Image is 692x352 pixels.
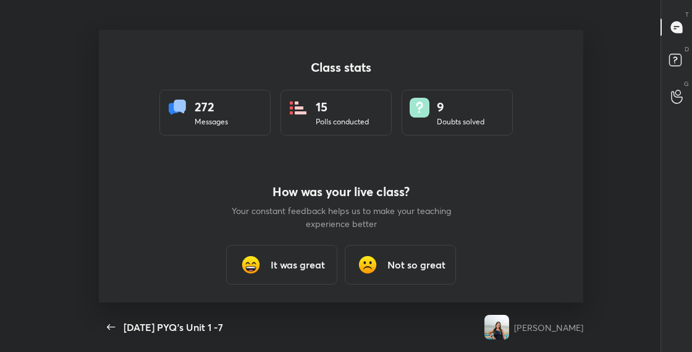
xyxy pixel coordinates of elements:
[387,257,445,272] h3: Not so great
[685,10,689,19] p: T
[195,116,228,127] div: Messages
[684,79,689,88] p: G
[316,116,369,127] div: Polls conducted
[484,315,509,340] img: 7b2fb93e2a404dc19183bb1ccf9e4b77.jpg
[410,98,429,118] img: doubts.8a449be9.svg
[230,184,452,199] h4: How was your live class?
[514,321,583,334] div: [PERSON_NAME]
[230,204,452,230] p: Your constant feedback helps us to make your teaching experience better
[289,98,308,118] img: statsPoll.b571884d.svg
[124,320,223,335] div: [DATE] PYQ's Unit 1 -7
[167,98,187,118] img: statsMessages.856aad98.svg
[159,60,523,75] h4: Class stats
[685,45,689,54] p: D
[316,98,369,116] div: 15
[195,98,228,116] div: 272
[437,116,484,127] div: Doubts solved
[355,252,380,277] img: frowning_face_cmp.gif
[238,252,263,277] img: grinning_face_with_smiling_eyes_cmp.gif
[437,98,484,116] div: 9
[271,257,325,272] h3: It was great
